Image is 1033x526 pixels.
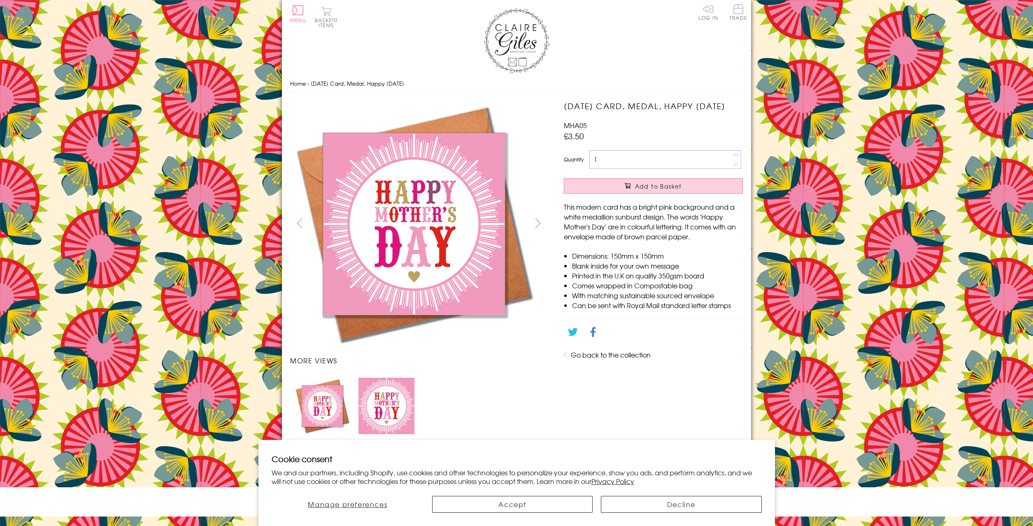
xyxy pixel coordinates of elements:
[311,79,404,87] span: [DATE] Card, Medal, Happy [DATE]
[564,100,743,112] h1: [DATE] Card, Medal, Happy [DATE]
[564,178,743,194] button: Add to Basket
[290,374,354,438] li: Carousel Page 1 (Current Slide)
[432,496,593,513] button: Accept
[484,8,549,73] img: Claire Giles Greetings Cards
[290,16,306,24] span: Menu
[315,7,337,28] button: Basket0 items
[307,79,309,87] span: ›
[294,378,350,434] img: Mother's Day Card, Medal, Happy Mother's Day
[698,4,718,20] a: Log In
[564,120,587,130] span: MHA05
[572,281,743,290] li: Comes wrapped in Compostable bag
[308,499,387,509] span: Manage preferences
[354,374,419,438] li: Carousel Page 2
[290,214,309,232] button: prev
[271,496,424,513] button: Manage preferences
[290,100,537,347] img: Mother's Day Card, Medal, Happy Mother's Day
[730,4,747,22] a: Trade
[635,182,682,190] span: Add to Basket
[564,156,584,163] label: Quantity
[529,214,547,232] button: next
[564,202,743,241] p: This modern card has a bright pink background and a white medallion sunburst design. The words 'H...
[358,378,414,434] img: Mother's Day Card, Medal, Happy Mother's Day
[290,5,306,23] button: Menu
[319,16,337,29] span: 0 items
[272,453,762,465] h2: Cookie consent
[601,496,761,513] button: Decline
[564,130,584,142] span: £3.50
[591,476,634,486] a: Privacy Policy
[290,75,743,92] nav: breadcrumbs
[730,4,747,20] span: Trade
[572,271,743,281] li: Printed in the U.K on quality 350gsm board
[572,300,743,310] li: Can be sent with Royal Mail standard letter stamps
[290,374,547,438] ul: Carousel Pagination
[572,261,743,271] li: Blank inside for your own message
[290,355,547,365] h3: More views
[571,350,651,360] a: Go back to the collection
[272,468,762,486] p: We and our partners, including Shopify, use cookies and other technologies to personalize your ex...
[572,290,743,300] li: With matching sustainable sourced envelope
[572,251,743,261] li: Dimensions: 150mm x 150mm
[290,79,306,87] a: Home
